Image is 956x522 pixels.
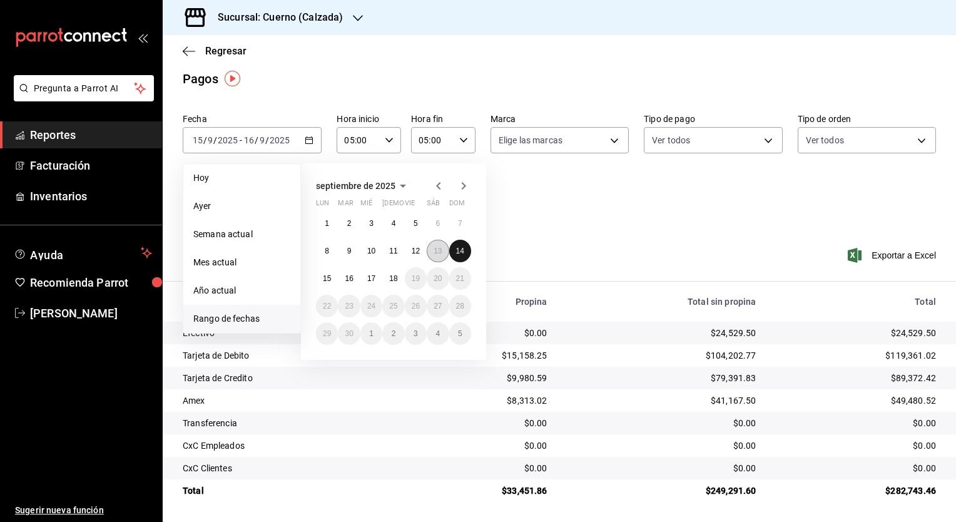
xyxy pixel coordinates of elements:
abbr: 9 de septiembre de 2025 [347,247,352,255]
abbr: 5 de septiembre de 2025 [414,219,418,228]
label: Hora inicio [337,115,401,123]
abbr: 16 de septiembre de 2025 [345,274,353,283]
div: Tarjeta de Debito [183,349,393,362]
abbr: 1 de octubre de 2025 [369,329,374,338]
div: $0.00 [413,439,547,452]
div: Pagos [183,69,218,88]
abbr: jueves [382,199,456,212]
button: 12 de septiembre de 2025 [405,240,427,262]
abbr: 10 de septiembre de 2025 [367,247,375,255]
div: $41,167.50 [567,394,756,407]
abbr: 24 de septiembre de 2025 [367,302,375,310]
abbr: 22 de septiembre de 2025 [323,302,331,310]
label: Fecha [183,115,322,123]
div: CxC Clientes [183,462,393,474]
span: - [240,135,242,145]
span: Ver todos [652,134,690,146]
button: 21 de septiembre de 2025 [449,267,471,290]
abbr: miércoles [360,199,372,212]
div: CxC Empleados [183,439,393,452]
input: -- [207,135,213,145]
span: Sugerir nueva función [15,504,152,517]
div: $119,361.02 [776,349,936,362]
span: / [203,135,207,145]
abbr: 7 de septiembre de 2025 [458,219,462,228]
button: 8 de septiembre de 2025 [316,240,338,262]
input: ---- [217,135,238,145]
label: Tipo de pago [644,115,782,123]
abbr: 18 de septiembre de 2025 [389,274,397,283]
button: 15 de septiembre de 2025 [316,267,338,290]
label: Hora fin [411,115,475,123]
div: $0.00 [413,462,547,474]
abbr: 2 de septiembre de 2025 [347,219,352,228]
button: 22 de septiembre de 2025 [316,295,338,317]
div: $9,980.59 [413,372,547,384]
button: 7 de septiembre de 2025 [449,212,471,235]
span: Ayuda [30,245,136,260]
button: 3 de septiembre de 2025 [360,212,382,235]
span: Ayer [193,200,290,213]
div: $8,313.02 [413,394,547,407]
button: 1 de octubre de 2025 [360,322,382,345]
abbr: 4 de octubre de 2025 [435,329,440,338]
button: 6 de septiembre de 2025 [427,212,449,235]
button: 13 de septiembre de 2025 [427,240,449,262]
h3: Sucursal: Cuerno (Calzada) [208,10,343,25]
span: Pregunta a Parrot AI [34,82,135,95]
div: $79,391.83 [567,372,756,384]
button: 27 de septiembre de 2025 [427,295,449,317]
div: $0.00 [776,417,936,429]
span: Elige las marcas [499,134,562,146]
div: Total [776,297,936,307]
span: Mes actual [193,256,290,269]
div: $33,451.86 [413,484,547,497]
abbr: 27 de septiembre de 2025 [434,302,442,310]
div: $0.00 [776,439,936,452]
div: Transferencia [183,417,393,429]
abbr: domingo [449,199,465,212]
span: Ver todos [806,134,844,146]
abbr: 20 de septiembre de 2025 [434,274,442,283]
div: Total sin propina [567,297,756,307]
abbr: sábado [427,199,440,212]
abbr: 19 de septiembre de 2025 [412,274,420,283]
input: -- [243,135,255,145]
input: -- [192,135,203,145]
abbr: 4 de septiembre de 2025 [392,219,396,228]
img: Tooltip marker [225,71,240,86]
span: / [265,135,269,145]
button: Regresar [183,45,247,57]
span: Facturación [30,157,152,174]
div: $282,743.46 [776,484,936,497]
span: Hoy [193,171,290,185]
span: Reportes [30,126,152,143]
abbr: 3 de octubre de 2025 [414,329,418,338]
button: 28 de septiembre de 2025 [449,295,471,317]
input: ---- [269,135,290,145]
span: Inventarios [30,188,152,205]
button: 29 de septiembre de 2025 [316,322,338,345]
div: $24,529.50 [776,327,936,339]
span: Semana actual [193,228,290,241]
abbr: 3 de septiembre de 2025 [369,219,374,228]
button: 30 de septiembre de 2025 [338,322,360,345]
abbr: martes [338,199,353,212]
abbr: 30 de septiembre de 2025 [345,329,353,338]
div: $89,372.42 [776,372,936,384]
abbr: 21 de septiembre de 2025 [456,274,464,283]
abbr: 26 de septiembre de 2025 [412,302,420,310]
button: 18 de septiembre de 2025 [382,267,404,290]
div: $0.00 [413,417,547,429]
button: 3 de octubre de 2025 [405,322,427,345]
abbr: 17 de septiembre de 2025 [367,274,375,283]
button: septiembre de 2025 [316,178,410,193]
button: 4 de octubre de 2025 [427,322,449,345]
span: Año actual [193,284,290,297]
div: $104,202.77 [567,349,756,362]
button: Exportar a Excel [850,248,936,263]
span: Regresar [205,45,247,57]
div: Total [183,484,393,497]
a: Pregunta a Parrot AI [9,91,154,104]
